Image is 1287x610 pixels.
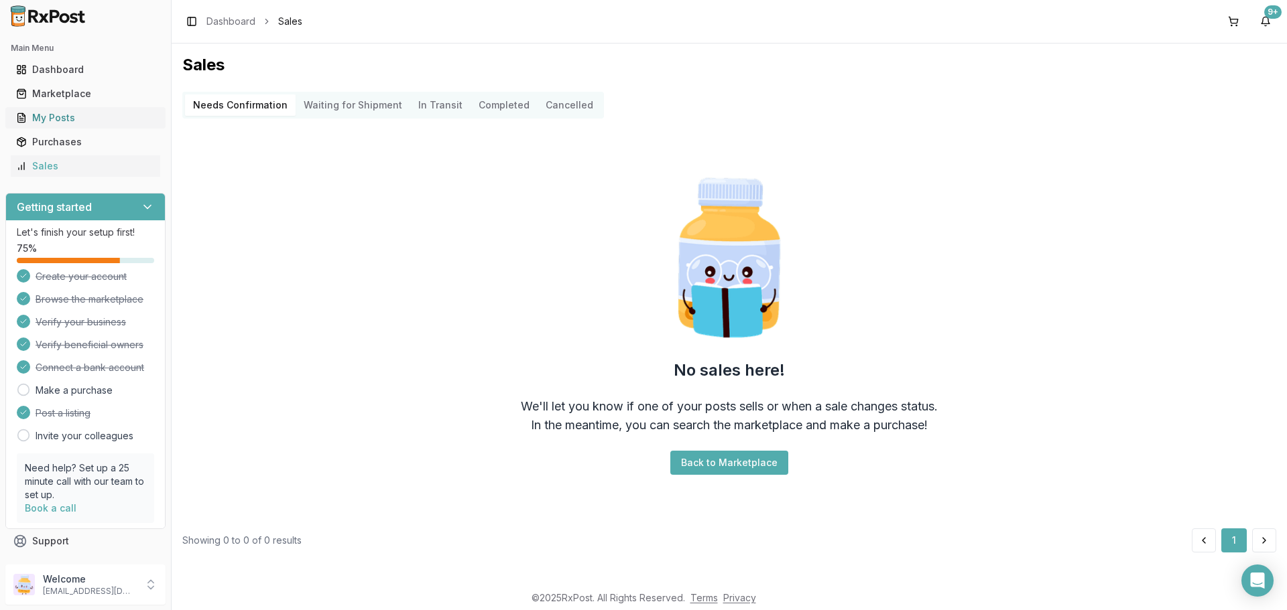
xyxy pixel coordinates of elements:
p: [EMAIL_ADDRESS][DOMAIN_NAME] [43,586,136,597]
button: 9+ [1255,11,1276,32]
h1: Sales [182,54,1276,76]
div: We'll let you know if one of your posts sells or when a sale changes status. [521,397,938,416]
div: 9+ [1264,5,1282,19]
button: My Posts [5,107,166,129]
button: Feedback [5,553,166,577]
span: 75 % [17,242,37,255]
h2: No sales here! [674,360,785,381]
nav: breadcrumb [206,15,302,28]
span: Verify beneficial owners [36,338,143,352]
button: Back to Marketplace [670,451,788,475]
span: Post a listing [36,406,90,420]
h3: Getting started [17,199,92,215]
a: Marketplace [11,82,160,106]
div: Marketplace [16,87,155,100]
span: Browse the marketplace [36,293,143,306]
span: Verify your business [36,315,126,329]
button: Dashboard [5,59,166,80]
button: Sales [5,155,166,177]
a: Invite your colleagues [36,429,133,443]
div: Dashboard [16,63,155,76]
a: Book a call [25,502,76,514]
a: Purchases [11,130,160,154]
span: Sales [278,15,302,28]
div: My Posts [16,111,155,125]
div: Open Intercom Messenger [1241,564,1274,597]
button: Support [5,529,166,553]
div: Purchases [16,135,155,149]
img: Smart Pill Bottle [643,172,815,344]
a: Dashboard [206,15,255,28]
img: User avatar [13,574,35,595]
p: Need help? Set up a 25 minute call with our team to set up. [25,461,146,502]
button: In Transit [410,94,471,116]
a: My Posts [11,106,160,130]
div: Sales [16,159,155,173]
button: Cancelled [538,94,601,116]
div: In the meantime, you can search the marketplace and make a purchase! [531,416,928,435]
a: Dashboard [11,58,160,82]
p: Let's finish your setup first! [17,226,154,239]
button: Waiting for Shipment [296,94,410,116]
img: RxPost Logo [5,5,91,27]
button: Needs Confirmation [185,94,296,116]
span: Connect a bank account [36,361,144,374]
h2: Main Menu [11,43,160,54]
a: Make a purchase [36,384,113,397]
div: Showing 0 to 0 of 0 results [182,534,302,547]
a: Sales [11,154,160,178]
p: Welcome [43,573,136,586]
span: Create your account [36,270,127,283]
button: Purchases [5,131,166,153]
button: Marketplace [5,83,166,104]
button: 1 [1221,528,1247,552]
span: Feedback [32,558,78,572]
button: Completed [471,94,538,116]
